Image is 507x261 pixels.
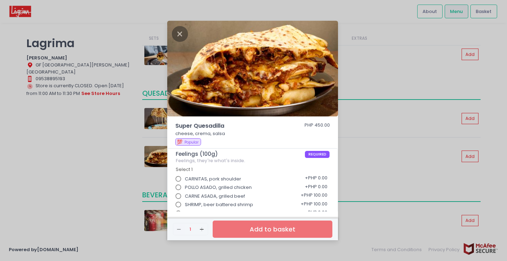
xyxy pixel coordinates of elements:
[184,140,199,145] span: Popular
[172,30,188,37] button: Close
[305,122,330,130] div: PHP 450.00
[302,172,330,186] div: + PHP 0.00
[167,21,338,116] img: Super Quesadilla
[298,190,330,203] div: + PHP 100.00
[185,176,241,183] span: CARNITAS, pork shoulder
[302,207,330,220] div: + PHP 0.00
[305,151,330,158] span: REQUIRED
[175,130,330,137] p: cheese, crema, salsa
[185,184,252,191] span: POLLO ASADO, grilled chicken
[175,122,292,130] span: Super Quesadilla
[176,158,330,164] div: Feelings, they're what's inside.
[185,210,248,217] span: FISH, beer battered cobbler
[185,201,253,208] span: SHRIMP, beer battered shrimp
[185,193,245,200] span: CARNE ASADA, grilled beef
[176,151,305,157] span: Feelings (100g)
[213,221,332,238] button: Add to basket
[298,198,330,211] div: + PHP 100.00
[177,139,182,145] span: 💯
[176,166,193,172] span: Select 1
[302,181,330,194] div: + PHP 0.00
